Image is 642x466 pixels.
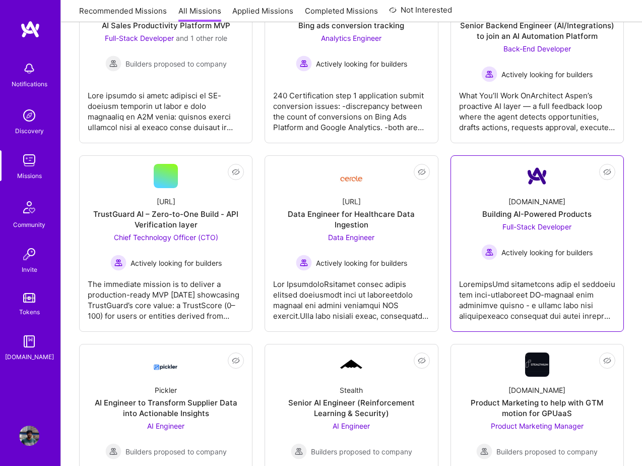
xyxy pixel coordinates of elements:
[15,126,44,136] div: Discovery
[459,164,615,323] a: Company Logo[DOMAIN_NAME]Building AI-Powered ProductsFull-Stack Developer Actively looking for bu...
[154,356,178,374] img: Company Logo
[114,233,218,242] span: Chief Technology Officer (CTO)
[603,168,611,176] i: icon EyeClosed
[496,446,598,457] span: Builders proposed to company
[311,446,412,457] span: Builders proposed to company
[88,209,244,230] div: TrustGuard AI – Zero-to-One Build - API Verification layer
[459,271,615,321] div: LoremipsUmd sitametcons adip el seddoeiu tem inci-utlaboreet DO-magnaal enim adminimve quisno - e...
[340,385,363,395] div: Stealth
[298,20,404,31] div: Bing ads conversion tracking
[22,264,37,275] div: Invite
[19,426,39,446] img: User Avatar
[232,357,240,365] i: icon EyeClosed
[131,258,222,268] span: Actively looking for builders
[19,59,39,79] img: bell
[105,55,121,72] img: Builders proposed to company
[88,82,244,133] div: Lore ipsumdo si ametc adipisci el SE-doeiusm temporin ut labor e dolo magnaaliq en A2M venia: qui...
[502,222,571,231] span: Full-Stack Developer
[105,443,121,459] img: Builders proposed to company
[342,196,361,207] div: [URL]
[339,358,363,371] img: Company Logo
[232,168,240,176] i: icon EyeClosed
[503,44,571,53] span: Back-End Developer
[147,422,184,430] span: AI Engineer
[501,69,593,80] span: Actively looking for builders
[273,397,429,419] div: Senior AI Engineer (Reinforcement Learning & Security)
[13,219,45,230] div: Community
[19,331,39,352] img: guide book
[316,59,407,69] span: Actively looking for builders
[17,170,42,181] div: Missions
[105,34,174,42] span: Full-Stack Developer
[17,195,41,219] img: Community
[88,164,244,323] a: [URL]TrustGuard AI – Zero-to-One Build - API Verification layerChief Technology Officer (CTO) Act...
[19,105,39,126] img: discovery
[525,164,549,188] img: Company Logo
[176,34,227,42] span: and 1 other role
[328,233,374,242] span: Data Engineer
[305,6,378,22] a: Completed Missions
[459,20,615,41] div: Senior Backend Engineer (AI/Integrations) to join an AI Automation Platform
[459,397,615,419] div: Product Marketing to help with GTM motion for GPUaaS
[476,443,492,459] img: Builders proposed to company
[481,244,497,260] img: Actively looking for builders
[157,196,175,207] div: [URL]
[459,82,615,133] div: What You’ll Work OnArchitect Aspen’s proactive AI layer — a full feedback loop where the agent de...
[5,352,54,362] div: [DOMAIN_NAME]
[273,209,429,230] div: Data Engineer for Healthcare Data Ingestion
[481,66,497,82] img: Actively looking for builders
[491,422,584,430] span: Product Marketing Manager
[20,20,40,38] img: logo
[273,164,429,323] a: Company Logo[URL]Data Engineer for Healthcare Data IngestionData Engineer Actively looking for bu...
[525,353,549,377] img: Company Logo
[17,426,42,446] a: User Avatar
[125,446,227,457] span: Builders proposed to company
[12,79,47,89] div: Notifications
[23,293,35,303] img: tokens
[339,168,363,185] img: Company Logo
[316,258,407,268] span: Actively looking for builders
[19,244,39,264] img: Invite
[389,4,452,22] a: Not Interested
[19,307,40,317] div: Tokens
[333,422,370,430] span: AI Engineer
[321,34,381,42] span: Analytics Engineer
[273,271,429,321] div: Lor IpsumdoloRsitamet consec adipis elitsed doeiusmodt inci ut laboreetdolo magnaal eni admini ve...
[88,397,244,419] div: AI Engineer to Transform Supplier Data into Actionable Insights
[125,59,227,69] span: Builders proposed to company
[102,20,230,31] div: AI Sales Productivity Platform MVP
[296,255,312,271] img: Actively looking for builders
[155,385,177,395] div: Pickler
[178,6,221,22] a: All Missions
[603,357,611,365] i: icon EyeClosed
[232,6,293,22] a: Applied Missions
[79,6,167,22] a: Recommended Missions
[291,443,307,459] img: Builders proposed to company
[273,82,429,133] div: 240 Certification step 1 application submit conversion issues: -discrepancy between the count of ...
[418,168,426,176] i: icon EyeClosed
[110,255,126,271] img: Actively looking for builders
[19,150,39,170] img: teamwork
[482,209,592,219] div: Building AI-Powered Products
[508,385,565,395] div: [DOMAIN_NAME]
[88,271,244,321] div: The immediate mission is to deliver a production-ready MVP [DATE] showcasing TrustGuard’s core va...
[296,55,312,72] img: Actively looking for builders
[508,196,565,207] div: [DOMAIN_NAME]
[418,357,426,365] i: icon EyeClosed
[501,247,593,258] span: Actively looking for builders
